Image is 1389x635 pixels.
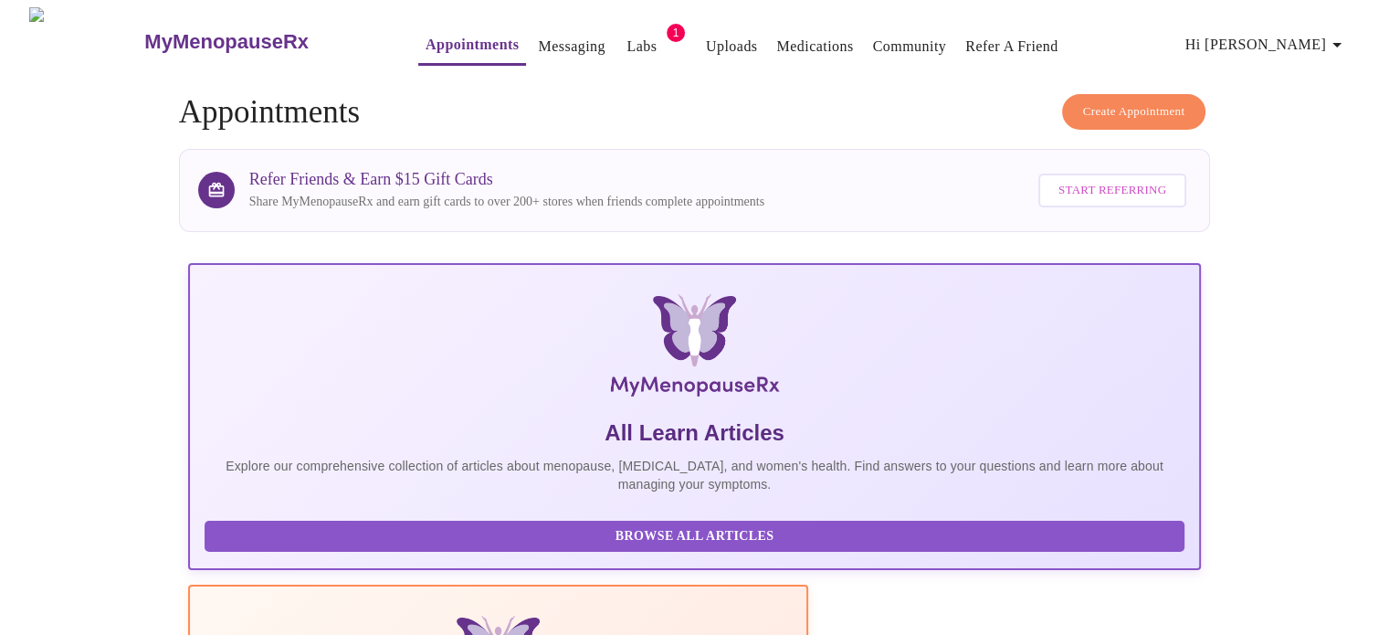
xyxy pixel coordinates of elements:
[223,525,1167,548] span: Browse All Articles
[179,94,1211,131] h4: Appointments
[538,34,605,59] a: Messaging
[205,418,1185,448] h5: All Learn Articles
[418,26,526,66] button: Appointments
[205,457,1185,493] p: Explore our comprehensive collection of articles about menopause, [MEDICAL_DATA], and women's hea...
[249,170,764,189] h3: Refer Friends & Earn $15 Gift Cards
[249,193,764,211] p: Share MyMenopauseRx and earn gift cards to over 200+ stores when friends complete appointments
[958,28,1066,65] button: Refer a Friend
[769,28,860,65] button: Medications
[205,527,1190,543] a: Browse All Articles
[426,32,519,58] a: Appointments
[1178,26,1355,63] button: Hi [PERSON_NAME]
[1038,174,1186,207] button: Start Referring
[626,34,657,59] a: Labs
[667,24,685,42] span: 1
[776,34,853,59] a: Medications
[873,34,947,59] a: Community
[965,34,1058,59] a: Refer a Friend
[1083,101,1185,122] span: Create Appointment
[866,28,954,65] button: Community
[699,28,765,65] button: Uploads
[1034,164,1191,217] a: Start Referring
[205,521,1185,553] button: Browse All Articles
[706,34,758,59] a: Uploads
[1058,180,1166,201] span: Start Referring
[144,30,309,54] h3: MyMenopauseRx
[1062,94,1206,130] button: Create Appointment
[29,7,142,76] img: MyMenopauseRx Logo
[142,10,382,74] a: MyMenopauseRx
[356,294,1032,404] img: MyMenopauseRx Logo
[1185,32,1348,58] span: Hi [PERSON_NAME]
[531,28,612,65] button: Messaging
[613,28,671,65] button: Labs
